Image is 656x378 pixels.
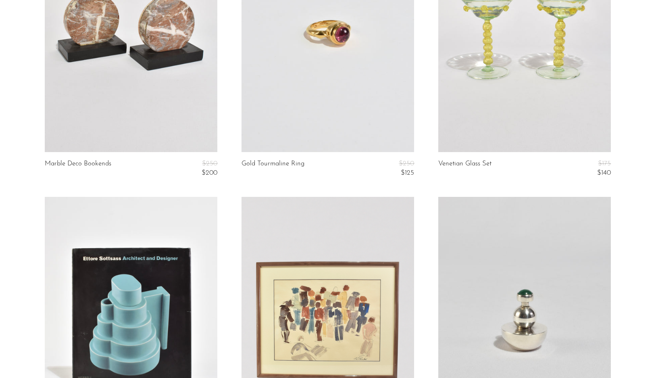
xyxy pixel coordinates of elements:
a: Marble Deco Bookends [45,160,111,177]
a: Venetian Glass Set [438,160,491,177]
a: Gold Tourmaline Ring [242,160,304,177]
span: $175 [598,160,611,167]
span: $140 [597,169,611,176]
span: $125 [401,169,414,176]
span: $200 [202,169,217,176]
span: $250 [202,160,217,167]
span: $250 [399,160,414,167]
